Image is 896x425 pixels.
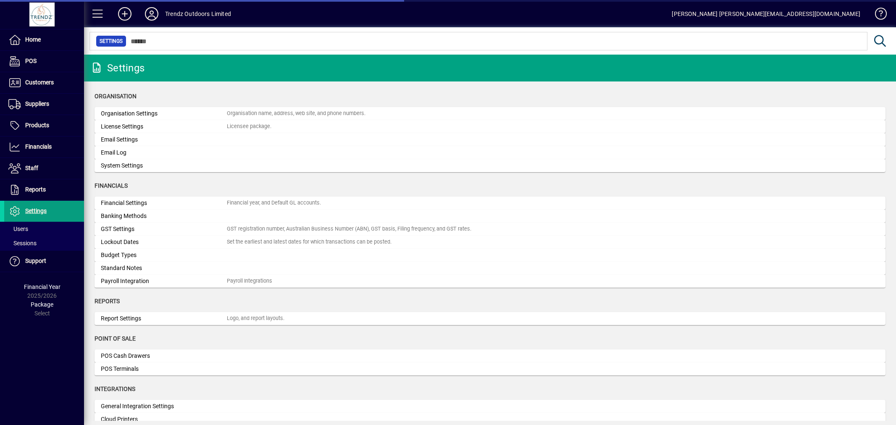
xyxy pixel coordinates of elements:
a: Financials [4,136,84,157]
span: Products [25,122,49,129]
div: System Settings [101,161,227,170]
div: GST Settings [101,225,227,233]
span: Users [8,226,28,232]
a: Organisation SettingsOrganisation name, address, web site, and phone numbers. [95,107,885,120]
span: Reports [95,298,120,304]
div: Financial year, and Default GL accounts. [227,199,321,207]
div: Budget Types [101,251,227,260]
a: POS Terminals [95,362,885,375]
div: Email Settings [101,135,227,144]
span: Settings [100,37,123,45]
div: General Integration Settings [101,402,227,411]
a: Home [4,29,84,50]
button: Add [111,6,138,21]
a: Reports [4,179,84,200]
span: Financial Year [24,283,60,290]
a: Standard Notes [95,262,885,275]
div: POS Cash Drawers [101,352,227,360]
span: Package [31,301,53,308]
span: Financials [25,143,52,150]
span: Support [25,257,46,264]
a: Financial SettingsFinancial year, and Default GL accounts. [95,197,885,210]
div: Organisation Settings [101,109,227,118]
a: POS Cash Drawers [95,349,885,362]
div: Banking Methods [101,212,227,220]
div: Report Settings [101,314,227,323]
div: Payroll Integration [101,277,227,286]
div: Cloud Printers [101,415,227,424]
span: Home [25,36,41,43]
a: Report SettingsLogo, and report layouts. [95,312,885,325]
span: Financials [95,182,128,189]
span: Reports [25,186,46,193]
span: Staff [25,165,38,171]
a: License SettingsLicensee package. [95,120,885,133]
a: Email Settings [95,133,885,146]
span: Integrations [95,386,135,392]
a: Suppliers [4,94,84,115]
div: Payroll Integrations [227,277,272,285]
span: Point of Sale [95,335,136,342]
div: Logo, and report layouts. [227,315,284,323]
a: Email Log [95,146,885,159]
a: Support [4,251,84,272]
span: Customers [25,79,54,86]
div: Organisation name, address, web site, and phone numbers. [227,110,365,118]
span: POS [25,58,37,64]
a: Budget Types [95,249,885,262]
a: GST SettingsGST registration number, Australian Business Number (ABN), GST basis, Filing frequenc... [95,223,885,236]
a: System Settings [95,159,885,172]
span: Settings [25,207,47,214]
span: Sessions [8,240,37,247]
div: POS Terminals [101,365,227,373]
a: POS [4,51,84,72]
div: Set the earliest and latest dates for which transactions can be posted. [227,238,392,246]
button: Profile [138,6,165,21]
a: Products [4,115,84,136]
a: General Integration Settings [95,400,885,413]
span: Organisation [95,93,137,100]
div: Financial Settings [101,199,227,207]
a: Users [4,222,84,236]
a: Staff [4,158,84,179]
div: Standard Notes [101,264,227,273]
div: Email Log [101,148,227,157]
a: Sessions [4,236,84,250]
div: GST registration number, Australian Business Number (ABN), GST basis, Filing frequency, and GST r... [227,225,471,233]
div: License Settings [101,122,227,131]
a: Customers [4,72,84,93]
span: Suppliers [25,100,49,107]
div: Settings [90,61,145,75]
div: Lockout Dates [101,238,227,247]
a: Lockout DatesSet the earliest and latest dates for which transactions can be posted. [95,236,885,249]
div: Licensee package. [227,123,271,131]
a: Knowledge Base [869,2,885,29]
a: Payroll IntegrationPayroll Integrations [95,275,885,288]
a: Banking Methods [95,210,885,223]
div: Trendz Outdoors Limited [165,7,231,21]
div: [PERSON_NAME] [PERSON_NAME][EMAIL_ADDRESS][DOMAIN_NAME] [672,7,860,21]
